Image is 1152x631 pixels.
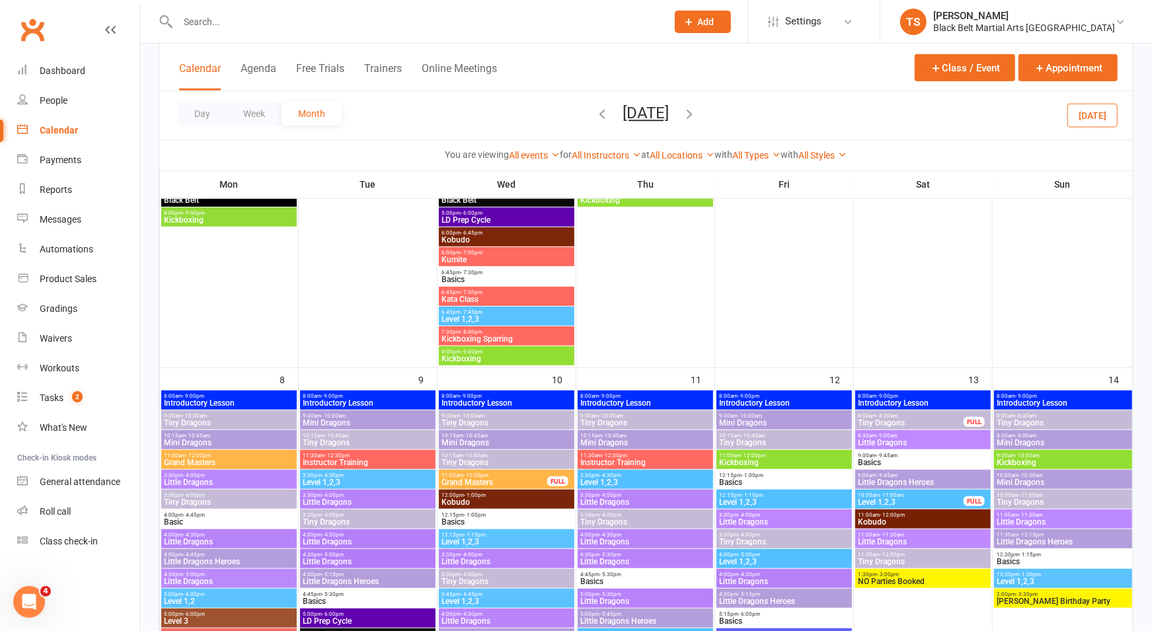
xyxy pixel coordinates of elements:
[858,478,988,486] span: Little Dragons Heroes
[303,399,433,407] span: Introductory Lesson
[580,393,710,399] span: 8:00am
[17,527,139,556] a: Class kiosk mode
[719,439,849,447] span: Tiny Dragons
[997,453,1130,459] span: 9:00am
[442,498,572,506] span: Kobudo
[323,532,344,538] span: - 4:30pm
[17,86,139,116] a: People
[997,538,1130,546] span: Little Dragons Heroes
[461,270,483,276] span: - 7:30pm
[40,333,72,344] div: Waivers
[580,552,710,558] span: 4:30pm
[461,250,483,256] span: - 7:00pm
[164,439,294,447] span: Mini Dragons
[1019,512,1044,518] span: - 11:30am
[580,498,710,506] span: Little Dragons
[442,289,572,295] span: 6:45pm
[40,392,63,403] div: Tasks
[40,65,85,76] div: Dashboard
[17,205,139,235] a: Messages
[303,413,433,419] span: 9:30am
[880,492,905,498] span: - 11:00am
[464,472,489,478] span: - 12:00pm
[1020,552,1042,558] span: - 1:15pm
[933,22,1115,34] div: Black Belt Martial Arts [GEOGRAPHIC_DATA]
[858,433,988,439] span: 8:30am
[442,413,572,419] span: 9:30am
[40,125,78,135] div: Calendar
[715,149,733,160] strong: with
[303,518,433,526] span: Tiny Dragons
[303,459,433,466] span: Instructor Training
[719,393,849,399] span: 8:00am
[17,324,139,353] a: Waivers
[442,453,572,459] span: 10:15am
[580,439,710,447] span: Mini Dragons
[303,419,433,427] span: Mini Dragons
[552,368,576,390] div: 10
[442,236,572,244] span: Kobudo
[184,532,206,538] span: - 4:30pm
[880,532,905,538] span: - 11:30am
[719,558,849,566] span: Level 1,2,3
[364,62,402,91] button: Trainers
[303,478,433,486] span: Level 1,2,3
[17,145,139,175] a: Payments
[580,413,710,419] span: 9:30am
[858,498,964,506] span: Level 1,2,3
[442,478,548,486] span: Grand Masters
[1016,393,1038,399] span: - 9:00pm
[303,532,433,538] span: 4:00pm
[465,492,486,498] span: - 1:00pm
[603,453,628,459] span: - 12:30pm
[580,196,710,204] span: Kickboxing
[461,413,485,419] span: - 10:00am
[164,498,294,506] span: Tiny Dragons
[858,439,988,447] span: Little Dragons
[799,150,847,161] a: All Styles
[733,150,781,161] a: All Types
[164,538,294,546] span: Little Dragons
[72,391,83,402] span: 2
[785,7,822,36] span: Settings
[445,149,510,160] strong: You are viewing
[442,538,572,546] span: Level 1,2,3
[164,196,294,204] span: Black Belt
[858,453,988,459] span: 9:00am
[997,492,1130,498] span: 10:30am
[719,498,849,506] span: Level 1,2,3
[442,349,572,355] span: 8:00pm
[997,532,1130,538] span: 11:30am
[164,518,294,526] span: Basic
[186,453,211,459] span: - 12:00pm
[164,558,294,566] span: Little Dragons Heroes
[160,170,299,198] th: Mon
[442,196,572,204] span: Black Belt
[13,586,45,618] iframe: Intercom live chat
[719,532,849,538] span: 3:30pm
[580,532,710,538] span: 4:00pm
[465,532,486,538] span: - 1:15pm
[580,472,710,478] span: 3:30pm
[742,433,766,439] span: - 10:45am
[17,353,139,383] a: Workouts
[997,472,1130,478] span: 10:00am
[933,10,1115,22] div: [PERSON_NAME]
[164,512,294,518] span: 4:00pm
[997,459,1130,466] span: Kickboxing
[600,552,622,558] span: - 5:30pm
[17,56,139,86] a: Dashboard
[997,393,1130,399] span: 8:00am
[164,492,294,498] span: 3:30pm
[442,309,572,315] span: 6:45pm
[303,498,433,506] span: Little Dragons
[580,433,710,439] span: 10:15am
[164,419,294,427] span: Tiny Dragons
[164,532,294,538] span: 4:00pm
[164,399,294,407] span: Introductory Lesson
[40,274,96,284] div: Product Sales
[603,433,627,439] span: - 10:45am
[303,453,433,459] span: 11:30am
[997,419,1130,427] span: Tiny Dragons
[781,149,799,160] strong: with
